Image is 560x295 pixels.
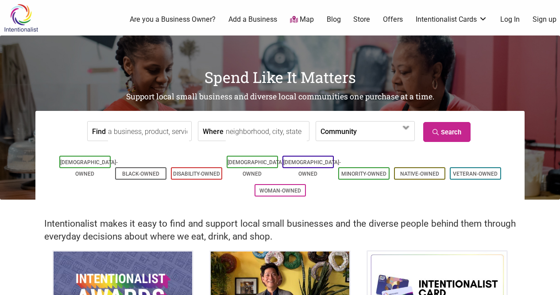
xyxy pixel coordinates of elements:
a: Add a Business [228,15,277,24]
input: neighborhood, city, state [226,122,307,142]
a: Black-Owned [122,171,159,177]
a: Search [423,122,471,142]
a: Map [290,15,314,25]
a: Veteran-Owned [453,171,498,177]
a: Minority-Owned [341,171,386,177]
a: Disability-Owned [173,171,220,177]
a: Woman-Owned [259,188,301,194]
label: Community [321,122,357,141]
a: [DEMOGRAPHIC_DATA]-Owned [60,159,118,177]
a: [DEMOGRAPHIC_DATA]-Owned [228,159,285,177]
label: Where [203,122,224,141]
h2: Intentionalist makes it easy to find and support local small businesses and the diverse people be... [44,217,516,243]
a: Offers [383,15,403,24]
a: Blog [327,15,341,24]
a: Sign up [533,15,556,24]
a: Native-Owned [400,171,439,177]
a: [DEMOGRAPHIC_DATA]-Owned [283,159,341,177]
a: Intentionalist Cards [416,15,487,24]
input: a business, product, service [108,122,189,142]
a: Log In [500,15,520,24]
a: Are you a Business Owner? [130,15,216,24]
label: Find [92,122,106,141]
a: Store [353,15,370,24]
